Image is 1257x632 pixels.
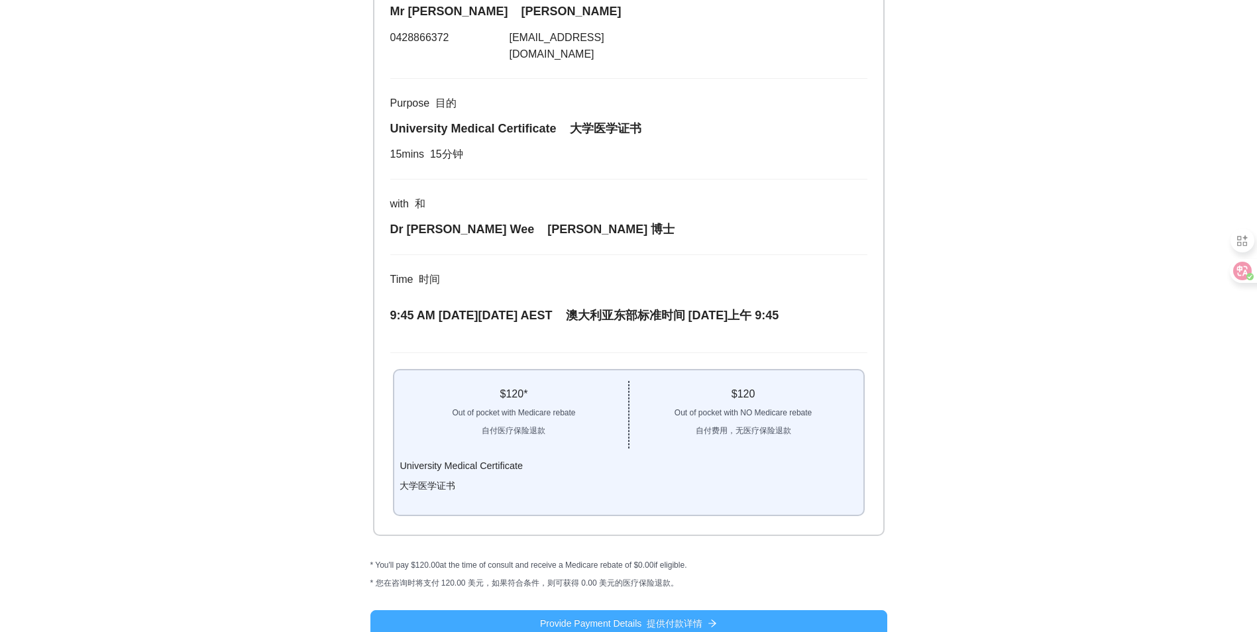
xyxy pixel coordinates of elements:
[510,29,629,62] div: [EMAIL_ADDRESS][DOMAIN_NAME]
[482,426,545,435] font: 自付医疗保险退款
[370,559,887,595] div: * You'll pay $ 120.00 at the time of consult and receive a Medicare rebate of $ 0.00 if eligible.
[400,480,455,491] font: 大学医学证书
[415,198,425,209] font: 和
[390,195,867,212] div: with
[390,306,867,325] p: 9:45 AM [DATE][DATE] AEST
[521,5,622,18] font: [PERSON_NAME]
[390,119,867,138] div: University Medical Certificate
[570,122,641,135] font: 大学医学证书
[390,271,867,288] p: Time
[400,402,628,442] div: Out of pocket with Medicare rebate
[400,386,628,402] div: $ 120 *
[390,220,867,238] div: Dr [PERSON_NAME] Wee
[547,223,675,236] font: [PERSON_NAME] 博士
[390,2,867,21] div: Mr [PERSON_NAME]
[696,426,791,435] font: 自付费用，无医疗保险退款
[390,146,867,162] div: 15 mins
[540,616,702,631] span: Provide Payment Details
[390,29,510,62] div: 0428866372
[430,148,463,160] font: 15分钟
[629,386,857,402] div: $ 120
[708,619,717,629] span: arrow-right
[370,578,679,588] font: * 您在咨询时将支付 120.00 美元，如果符合条件，则可获得 0.00 美元的医疗保险退款。
[419,274,440,285] font: 时间
[400,458,857,499] div: University Medical Certificate
[435,97,457,109] font: 目的
[629,402,857,442] div: Out of pocket with NO Medicare rebate
[566,309,779,322] font: 澳大利亚东部标准时间 [DATE]上午 9:45
[390,95,867,111] div: Purpose
[647,618,702,629] font: 提供付款详情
